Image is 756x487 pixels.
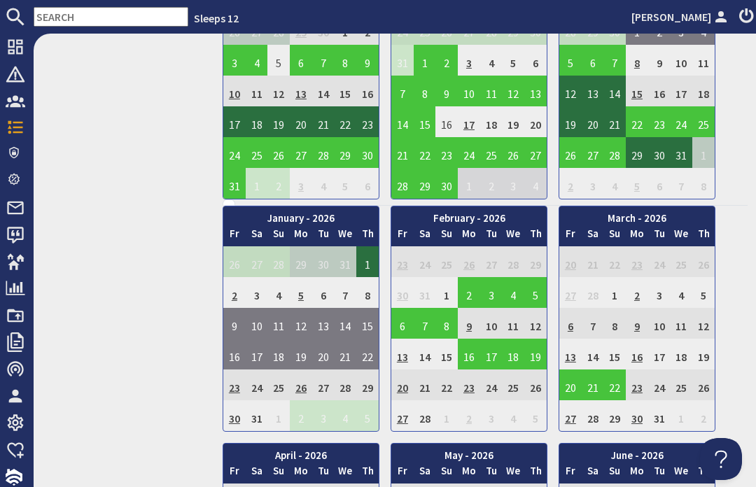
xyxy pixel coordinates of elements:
td: 3 [290,168,312,199]
td: 29 [335,137,357,168]
td: 4 [312,168,335,199]
td: 13 [524,76,547,106]
th: We [671,226,693,246]
th: Tu [312,226,335,246]
td: 31 [391,45,414,76]
td: 31 [335,246,357,277]
th: March - 2026 [559,206,715,227]
th: Mo [458,463,480,484]
th: Sa [246,226,268,246]
th: Sa [414,463,436,484]
td: 9 [435,76,458,106]
td: 23 [223,369,246,400]
td: 24 [246,369,268,400]
td: 25 [671,246,693,277]
td: 31 [648,400,671,431]
th: Su [267,463,290,484]
th: Tu [648,463,671,484]
td: 4 [246,45,268,76]
td: 26 [559,137,582,168]
th: We [671,463,693,484]
td: 27 [312,369,335,400]
td: 24 [480,369,503,400]
td: 6 [290,45,312,76]
td: 12 [692,308,715,339]
th: Sa [246,463,268,484]
td: 14 [391,106,414,137]
td: 5 [524,400,547,431]
td: 22 [603,369,626,400]
td: 21 [391,137,414,168]
th: Tu [480,226,503,246]
td: 5 [692,277,715,308]
td: 24 [458,137,480,168]
td: 18 [267,339,290,369]
th: We [503,226,525,246]
td: 11 [503,308,525,339]
td: 31 [223,168,246,199]
td: 14 [335,308,357,339]
td: 11 [671,308,693,339]
td: 28 [414,400,436,431]
td: 1 [435,277,458,308]
th: April - 2026 [223,444,379,464]
td: 7 [582,308,604,339]
td: 16 [223,339,246,369]
td: 3 [458,45,480,76]
th: Fr [391,463,414,484]
td: 5 [524,277,547,308]
a: Sleeps 12 [194,11,239,25]
td: 19 [290,339,312,369]
td: 3 [223,45,246,76]
td: 3 [582,168,604,199]
td: 10 [223,76,246,106]
td: 10 [648,308,671,339]
td: 18 [692,76,715,106]
td: 4 [480,45,503,76]
th: Th [356,226,379,246]
td: 24 [414,246,436,277]
td: 2 [559,168,582,199]
td: 13 [391,339,414,369]
td: 8 [414,76,436,106]
td: 22 [626,106,648,137]
th: Tu [648,226,671,246]
td: 9 [223,308,246,339]
td: 4 [503,277,525,308]
input: SEARCH [34,7,188,27]
th: Tu [312,463,335,484]
td: 26 [223,246,246,277]
td: 1 [267,400,290,431]
td: 23 [391,246,414,277]
td: 17 [480,339,503,369]
td: 7 [603,45,626,76]
td: 9 [458,308,480,339]
td: 21 [582,246,604,277]
td: 3 [480,400,503,431]
td: 19 [267,106,290,137]
td: 25 [692,106,715,137]
td: 15 [603,339,626,369]
th: Th [524,226,547,246]
td: 4 [524,168,547,199]
td: 2 [267,168,290,199]
td: 20 [559,246,582,277]
td: 4 [335,400,357,431]
td: 22 [603,246,626,277]
td: 2 [290,400,312,431]
td: 4 [671,277,693,308]
td: 23 [458,369,480,400]
td: 26 [692,369,715,400]
td: 16 [626,339,648,369]
td: 7 [312,45,335,76]
td: 7 [671,168,693,199]
th: Th [524,463,547,484]
td: 26 [267,137,290,168]
th: Sa [582,226,604,246]
th: Th [692,226,715,246]
td: 28 [267,246,290,277]
td: 29 [356,369,379,400]
td: 23 [435,137,458,168]
td: 18 [246,106,268,137]
td: 21 [312,106,335,137]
